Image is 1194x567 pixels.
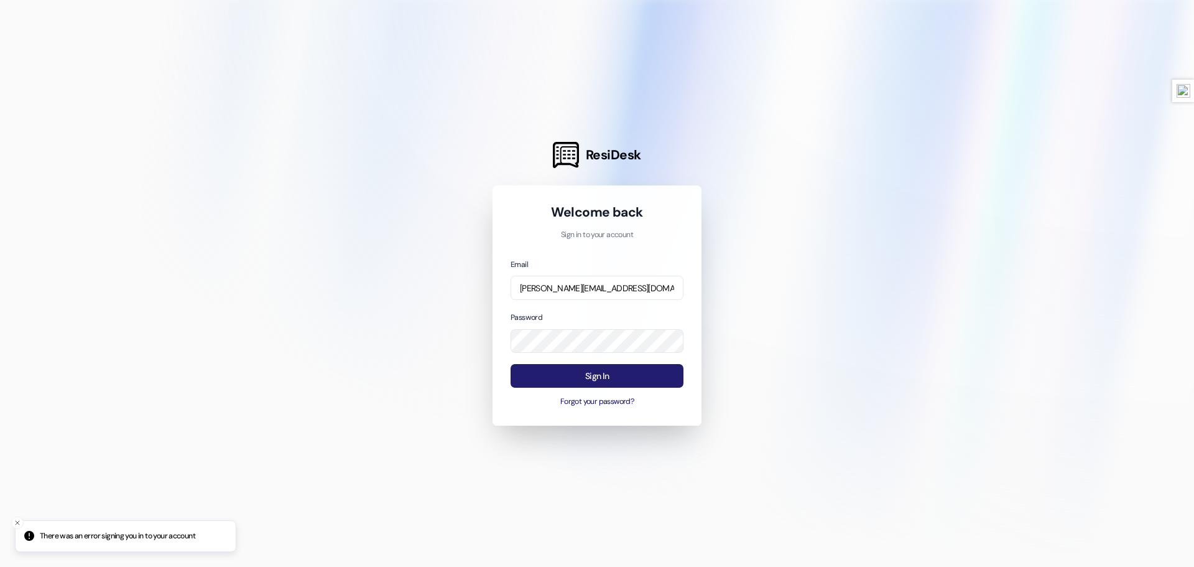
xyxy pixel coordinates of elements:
button: Forgot your password? [511,396,683,408]
label: Email [511,260,528,269]
img: ResiDesk Logo [553,142,579,168]
button: Sign In [511,364,683,388]
p: There was an error signing you in to your account [40,531,195,542]
label: Password [511,312,542,322]
button: Close toast [11,517,24,529]
span: ResiDesk [586,146,641,164]
input: name@example.com [511,276,683,300]
h1: Welcome back [511,204,683,221]
p: Sign in to your account [511,230,683,241]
